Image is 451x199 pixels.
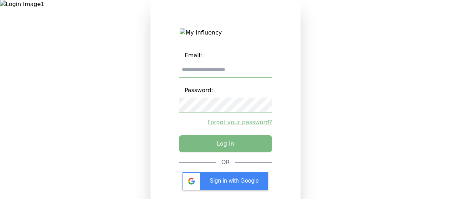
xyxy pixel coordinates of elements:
div: Sign in with Google [183,172,268,190]
button: Log in [179,135,272,152]
span: Sign in with Google [210,178,259,184]
a: Forgot your password? [179,118,272,127]
div: OR [221,158,230,167]
label: Email: [179,48,272,63]
img: My Influency [180,28,271,37]
label: Password: [179,83,272,98]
